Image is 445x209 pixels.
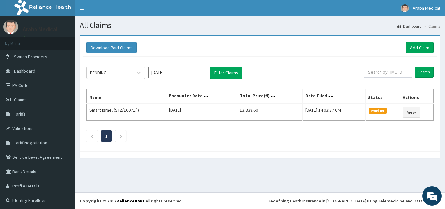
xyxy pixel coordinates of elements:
[237,89,303,104] th: Total Price(₦)
[87,89,166,104] th: Name
[87,104,166,121] td: Smart Israel (STZ/10071/I)
[14,54,47,60] span: Switch Providers
[23,26,58,32] p: Araba Medical
[422,23,440,29] li: Claims
[86,42,137,53] button: Download Paid Claims
[119,133,122,139] a: Next page
[166,89,237,104] th: Encounter Date
[80,21,440,30] h1: All Claims
[14,68,35,74] span: Dashboard
[302,104,365,121] td: [DATE] 14:03:37 GMT
[148,67,207,78] input: Select Month and Year
[91,133,93,139] a: Previous page
[23,36,38,40] a: Online
[364,67,412,78] input: Search by HMO ID
[80,198,146,204] strong: Copyright © 2017 .
[166,104,237,121] td: [DATE]
[369,108,387,113] span: Pending
[116,198,144,204] a: RelianceHMO
[366,89,400,104] th: Status
[14,97,27,103] span: Claims
[210,67,242,79] button: Filter Claims
[415,67,434,78] input: Search
[397,23,422,29] a: Dashboard
[3,20,18,34] img: User Image
[400,89,434,104] th: Actions
[105,133,108,139] a: Page 1 is your current page
[302,89,365,104] th: Date Filed
[406,42,434,53] a: Add Claim
[268,198,440,204] div: Redefining Heath Insurance in [GEOGRAPHIC_DATA] using Telemedicine and Data Science!
[90,69,107,76] div: PENDING
[401,4,409,12] img: User Image
[237,104,303,121] td: 13,338.60
[14,111,26,117] span: Tariffs
[413,5,440,11] span: Araba Medical
[14,140,47,146] span: Tariff Negotiation
[403,107,420,118] a: View
[75,192,445,209] footer: All rights reserved.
